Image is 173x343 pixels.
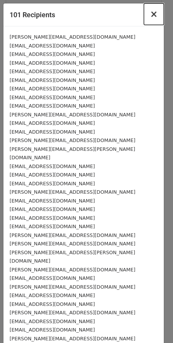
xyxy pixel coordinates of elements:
small: [EMAIL_ADDRESS][DOMAIN_NAME] [10,120,95,126]
small: [EMAIL_ADDRESS][DOMAIN_NAME] [10,60,95,66]
small: [EMAIL_ADDRESS][DOMAIN_NAME] [10,77,95,83]
small: [EMAIL_ADDRESS][DOMAIN_NAME] [10,215,95,221]
small: [EMAIL_ADDRESS][DOMAIN_NAME] [10,103,95,109]
small: [EMAIL_ADDRESS][DOMAIN_NAME] [10,51,95,57]
small: [EMAIL_ADDRESS][DOMAIN_NAME] [10,327,95,333]
small: [PERSON_NAME][EMAIL_ADDRESS][DOMAIN_NAME] [10,267,135,273]
small: [PERSON_NAME][EMAIL_ADDRESS][DOMAIN_NAME] [10,241,135,247]
small: [EMAIL_ADDRESS][DOMAIN_NAME] [10,275,95,281]
small: [EMAIL_ADDRESS][DOMAIN_NAME] [10,43,95,49]
small: [PERSON_NAME][EMAIL_ADDRESS][DOMAIN_NAME] [10,112,135,118]
small: [EMAIL_ADDRESS][DOMAIN_NAME] [10,198,95,204]
small: [PERSON_NAME][EMAIL_ADDRESS][DOMAIN_NAME] [10,310,135,315]
small: [PERSON_NAME][EMAIL_ADDRESS][PERSON_NAME][DOMAIN_NAME] [10,250,135,264]
h5: 101 Recipients [10,10,55,20]
small: [PERSON_NAME][EMAIL_ADDRESS][DOMAIN_NAME] [10,34,135,40]
small: [PERSON_NAME][EMAIL_ADDRESS][DOMAIN_NAME] [10,336,135,341]
small: [EMAIL_ADDRESS][DOMAIN_NAME] [10,206,95,212]
small: [EMAIL_ADDRESS][DOMAIN_NAME] [10,86,95,91]
small: [EMAIL_ADDRESS][DOMAIN_NAME] [10,69,95,74]
small: [PERSON_NAME][EMAIL_ADDRESS][DOMAIN_NAME] [10,189,135,195]
small: [PERSON_NAME][EMAIL_ADDRESS][DOMAIN_NAME] [10,284,135,290]
small: [EMAIL_ADDRESS][DOMAIN_NAME] [10,224,95,229]
small: [EMAIL_ADDRESS][DOMAIN_NAME] [10,181,95,186]
small: [EMAIL_ADDRESS][DOMAIN_NAME] [10,129,95,135]
small: [EMAIL_ADDRESS][DOMAIN_NAME] [10,292,95,298]
small: [EMAIL_ADDRESS][DOMAIN_NAME] [10,163,95,169]
iframe: Chat Widget [135,306,173,343]
small: [EMAIL_ADDRESS][DOMAIN_NAME] [10,95,95,100]
small: [PERSON_NAME][EMAIL_ADDRESS][PERSON_NAME][DOMAIN_NAME] [10,146,135,161]
small: [EMAIL_ADDRESS][DOMAIN_NAME] [10,301,95,307]
small: [PERSON_NAME][EMAIL_ADDRESS][DOMAIN_NAME] [10,137,135,143]
small: [EMAIL_ADDRESS][DOMAIN_NAME] [10,172,95,178]
small: [PERSON_NAME][EMAIL_ADDRESS][DOMAIN_NAME] [10,232,135,238]
small: [EMAIL_ADDRESS][DOMAIN_NAME] [10,318,95,324]
span: × [150,9,158,20]
button: Close [144,3,164,25]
